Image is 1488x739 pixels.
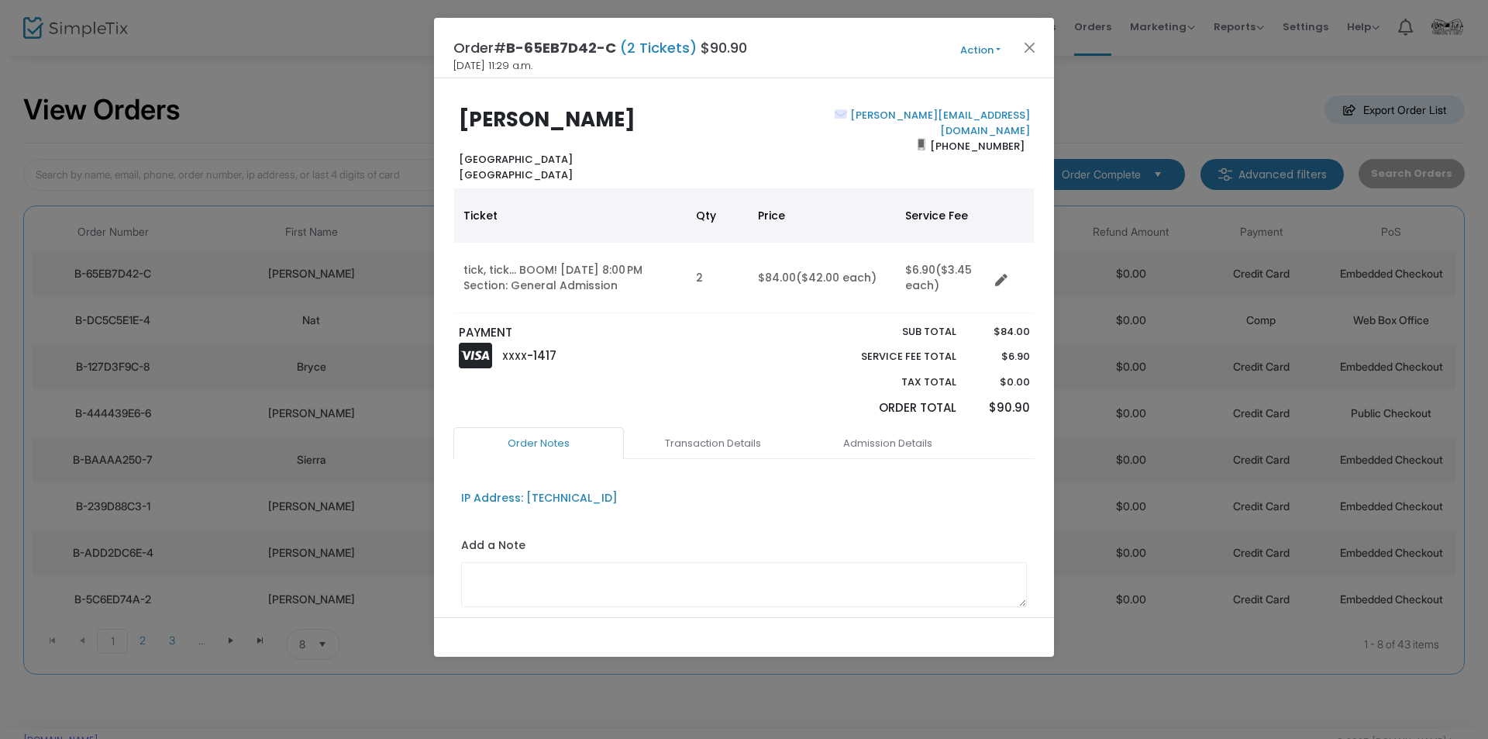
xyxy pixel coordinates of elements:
span: -1417 [527,347,556,364]
span: [PHONE_NUMBER] [925,133,1030,158]
td: 2 [687,243,749,313]
th: Service Fee [896,188,989,243]
span: ($42.00 each) [796,270,877,285]
td: $6.90 [896,243,989,313]
th: Ticket [454,188,687,243]
button: Close [1020,37,1040,57]
button: Action [934,42,1027,59]
p: PAYMENT [459,324,737,342]
a: Transaction Details [628,427,798,460]
span: XXXX [502,350,527,363]
th: Price [749,188,896,243]
p: Order Total [825,399,956,417]
label: Add a Note [461,537,525,558]
p: Service Fee Total [825,349,956,364]
span: [DATE] 11:29 a.m. [453,58,532,74]
div: IP Address: [TECHNICAL_ID] [461,490,618,506]
b: [PERSON_NAME] [459,105,635,133]
th: Qty [687,188,749,243]
b: [GEOGRAPHIC_DATA] [GEOGRAPHIC_DATA] [459,152,573,182]
td: $84.00 [749,243,896,313]
p: $6.90 [971,349,1029,364]
a: [PERSON_NAME][EMAIL_ADDRESS][DOMAIN_NAME] [847,108,1030,138]
p: Sub total [825,324,956,340]
p: Tax Total [825,375,956,390]
p: $84.00 [971,324,1029,340]
a: Order Notes [453,427,624,460]
td: tick, tick... BOOM! [DATE] 8:00 PM Section: General Admission [454,243,687,313]
span: B-65EB7D42-C [506,38,616,57]
div: Data table [454,188,1034,313]
span: ($3.45 each) [905,262,972,293]
a: Admission Details [802,427,973,460]
p: $0.00 [971,375,1029,390]
h4: Order# $90.90 [453,37,747,58]
p: $90.90 [971,399,1029,417]
span: (2 Tickets) [616,38,701,57]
